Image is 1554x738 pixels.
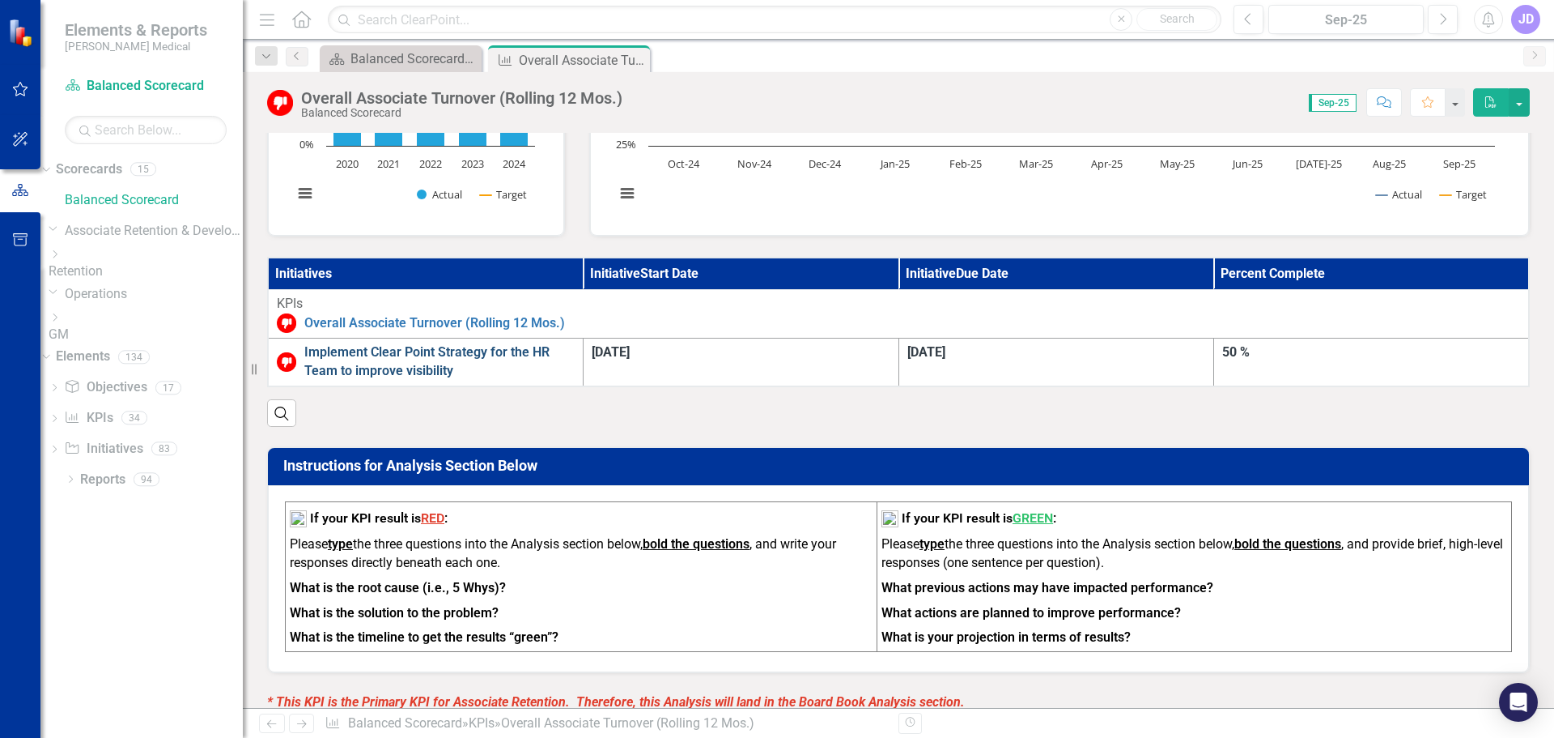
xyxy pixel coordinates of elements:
strong: What is the root cause (i.e., 5 Whys)? [290,580,506,595]
a: Balanced Scorecard [348,715,462,731]
strong: type [919,536,945,552]
a: KPIs [64,409,113,428]
img: Below Target [277,352,296,372]
text: May-25 [1160,156,1195,171]
div: 94 [134,472,159,486]
div: 15 [130,163,156,177]
p: Please the three questions into the Analysis section below, , and write your responses directly b... [290,535,873,576]
div: Open Intercom Messenger [1499,683,1538,722]
text: [DATE]-25 [1295,156,1341,171]
strong: What is the timeline to get the results “green”? [290,629,558,645]
div: Balanced Scorecard Welcome Page [350,49,478,69]
img: mceclip2%20v12.png [290,510,307,527]
a: KPIs [469,715,495,731]
div: KPIs [277,295,1520,314]
input: Search Below... [65,116,227,144]
text: 2023 [461,156,484,171]
td: To enrich screen reader interactions, please activate Accessibility in Grammarly extension settings [877,502,1512,652]
div: Balanced Scorecard [301,107,622,119]
button: Search [1136,8,1217,31]
a: Overall Associate Turnover (Rolling 12 Mos.) [304,314,1520,333]
div: 17 [155,381,181,395]
text: Oct-24 [668,156,700,171]
img: mceclip1%20v16.png [881,510,898,527]
a: Elements [56,348,110,366]
text: Aug-25 [1372,156,1405,171]
text: Sep-25 [1443,156,1475,171]
button: Show Actual [417,187,462,202]
p: Please the three questions into the Analysis section below, , and provide brief, high-level respo... [881,535,1507,576]
button: View chart menu, Chart [294,182,316,205]
a: GM [49,326,243,344]
strong: What actions are planned to improve performance? [881,605,1181,621]
strong: What is the solution to the problem? [290,605,499,621]
button: Show Target [1440,187,1488,202]
input: Search ClearPoint... [328,6,1221,34]
button: View chart menu, Chart [616,182,639,205]
span: RED [421,510,444,526]
text: 2020 [336,156,359,171]
span: Elements & Reports [65,20,207,40]
span: Sep-25 [1309,94,1357,112]
text: 2022 [419,156,442,171]
span: Search [1160,12,1195,25]
a: Associate Retention & Development [65,222,243,241]
a: Balanced Scorecard [65,191,243,210]
strong: bold the questions [1234,536,1341,552]
div: Overall Associate Turnover (Rolling 12 Mos.) [301,89,622,107]
strong: If your KPI result is : [902,510,1056,526]
button: JD [1511,5,1540,34]
text: Dec-24 [808,156,841,171]
div: Overall Associate Turnover (Rolling 12 Mos.) [501,715,754,731]
button: Show Actual [1376,187,1422,202]
span: [DATE] [592,344,630,360]
text: Apr-25 [1091,156,1123,171]
button: Show Target [480,187,528,202]
a: Operations [65,285,243,304]
img: Below Target [277,314,296,333]
img: ClearPoint Strategy [8,18,36,46]
a: Implement Clear Point Strategy for the HR Team to improve visibility [304,343,575,381]
a: Scorecards [56,160,122,179]
text: 25% [616,137,636,151]
a: Initiatives [64,440,142,459]
span: [DATE] [907,344,945,360]
a: Balanced Scorecard Welcome Page [324,49,478,69]
a: Retention [49,262,243,281]
div: Sep-25 [1274,11,1418,30]
div: » » [325,715,886,733]
span: GREEN [1013,510,1053,526]
strong: type [328,536,353,552]
div: Overall Associate Turnover (Rolling 12 Mos.) [519,50,646,70]
a: Balanced Scorecard [65,77,227,96]
strong: If your KPI result is : [310,510,448,526]
text: 2024 [503,156,526,171]
strong: bold the questions [643,536,749,552]
a: Reports [80,471,125,489]
text: 2021 [377,156,400,171]
text: Jun-25 [1231,156,1263,171]
text: Jan-25 [879,156,910,171]
em: * This KPI is the Primary KPI for Associate Retention. Therefore, this Analysis will land in the ... [267,694,965,710]
text: Feb-25 [949,156,982,171]
td: To enrich screen reader interactions, please activate Accessibility in Grammarly extension settings [286,502,877,652]
div: 134 [118,350,150,364]
small: [PERSON_NAME] Medical [65,40,207,53]
strong: What is your projection in terms of results? [881,629,1131,645]
button: Sep-25 [1268,5,1424,34]
strong: What previous actions may have impacted performance? [881,580,1213,595]
text: Mar-25 [1019,156,1053,171]
text: 0% [299,137,314,151]
div: 83 [151,442,177,456]
text: Nov-24 [737,156,771,171]
h3: Instructions for Analysis Section Below [283,458,1519,474]
img: Below Target [267,90,293,116]
div: 34 [121,412,147,425]
div: 50 % [1222,343,1520,362]
a: Objectives [64,378,146,397]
